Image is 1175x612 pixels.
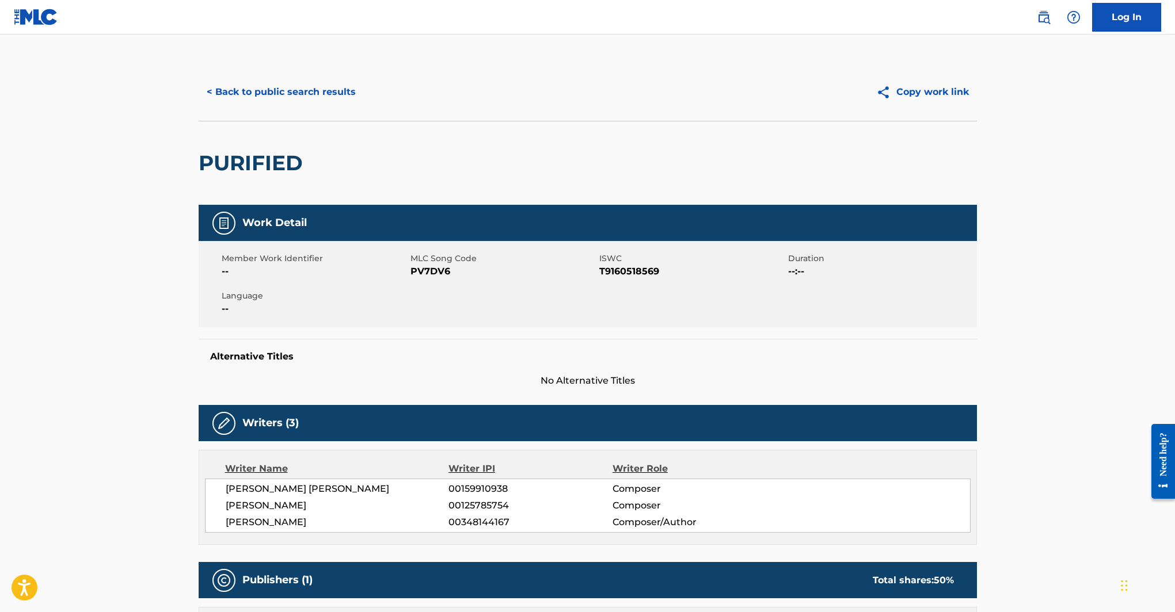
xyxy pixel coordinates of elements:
[448,482,612,496] span: 00159910938
[225,462,449,476] div: Writer Name
[210,351,965,362] h5: Alternative Titles
[242,573,313,587] h5: Publishers (1)
[222,302,408,316] span: --
[199,374,977,388] span: No Alternative Titles
[199,150,309,176] h2: PURIFIED
[1092,3,1161,32] a: Log In
[876,85,896,100] img: Copy work link
[1117,557,1175,612] iframe: Chat Widget
[934,575,954,586] span: 50 %
[1032,6,1055,29] a: Public Search
[1121,568,1128,603] div: Drag
[14,9,58,25] img: MLC Logo
[448,462,613,476] div: Writer IPI
[226,515,449,529] span: [PERSON_NAME]
[868,78,977,106] button: Copy work link
[613,515,762,529] span: Composer/Author
[448,499,612,512] span: 00125785754
[199,78,364,106] button: < Back to public search results
[873,573,954,587] div: Total shares:
[1067,10,1081,24] img: help
[226,499,449,512] span: [PERSON_NAME]
[599,265,785,278] span: T9160518569
[599,253,785,265] span: ISWC
[217,216,231,230] img: Work Detail
[226,482,449,496] span: [PERSON_NAME] [PERSON_NAME]
[410,253,596,265] span: MLC Song Code
[410,265,596,278] span: PV7DV6
[222,265,408,278] span: --
[1062,6,1085,29] div: Help
[217,416,231,430] img: Writers
[222,253,408,265] span: Member Work Identifier
[222,290,408,302] span: Language
[613,499,762,512] span: Composer
[1143,415,1175,508] iframe: Resource Center
[242,216,307,229] h5: Work Detail
[788,265,974,278] span: --:--
[788,253,974,265] span: Duration
[1037,10,1051,24] img: search
[613,462,762,476] div: Writer Role
[217,573,231,587] img: Publishers
[613,482,762,496] span: Composer
[242,416,299,430] h5: Writers (3)
[448,515,612,529] span: 00348144167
